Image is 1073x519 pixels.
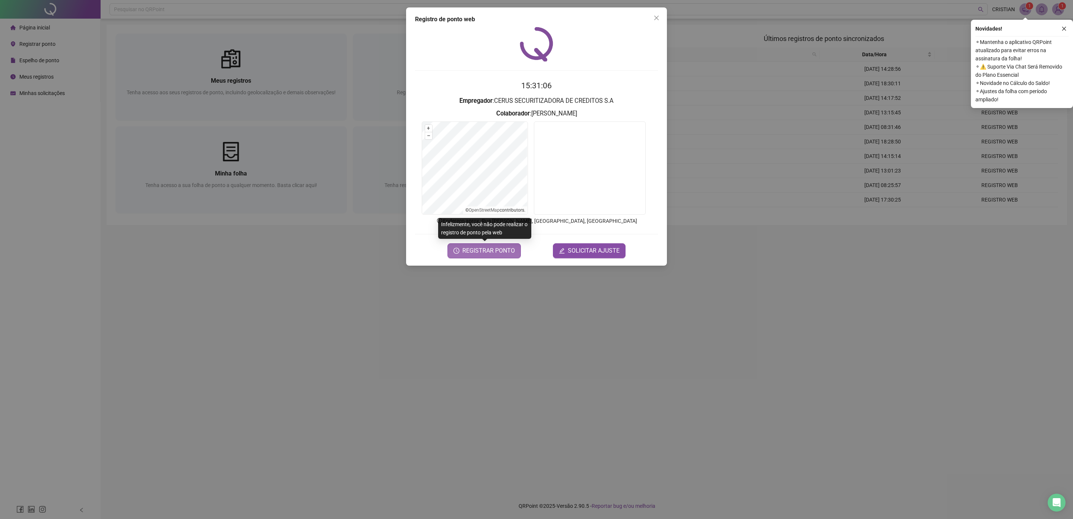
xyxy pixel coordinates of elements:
button: REGISTRAR PONTO [447,243,521,258]
span: SOLICITAR AJUSTE [568,246,620,255]
time: 15:31:06 [521,81,552,90]
span: edit [559,248,565,254]
button: Close [651,12,662,24]
span: ⚬ ⚠️ Suporte Via Chat Será Removido do Plano Essencial [975,63,1069,79]
span: clock-circle [453,248,459,254]
span: ⚬ Ajustes da folha com período ampliado! [975,87,1069,104]
img: QRPoint [520,27,553,61]
div: Infelizmente, você não pode realizar o registro de ponto pela web [438,218,531,239]
strong: Colaborador [496,110,530,117]
span: REGISTRAR PONTO [462,246,515,255]
a: OpenStreetMap [469,208,500,213]
strong: Empregador [459,97,493,104]
span: info-circle [436,217,443,224]
div: Open Intercom Messenger [1048,494,1066,512]
span: close [1061,26,1067,31]
h3: : CERUS SECURITIZADORA DE CREDITOS S.A [415,96,658,106]
button: editSOLICITAR AJUSTE [553,243,626,258]
span: Novidades ! [975,25,1002,33]
span: ⚬ Novidade no Cálculo do Saldo! [975,79,1069,87]
span: ⚬ Mantenha o aplicativo QRPoint atualizado para evitar erros na assinatura da folha! [975,38,1069,63]
h3: : [PERSON_NAME] [415,109,658,118]
div: Registro de ponto web [415,15,658,24]
li: © contributors. [465,208,525,213]
button: + [425,125,432,132]
p: Endereço aprox. : Rua [PERSON_NAME], [GEOGRAPHIC_DATA], [GEOGRAPHIC_DATA] [415,217,658,225]
button: – [425,132,432,139]
span: close [653,15,659,21]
